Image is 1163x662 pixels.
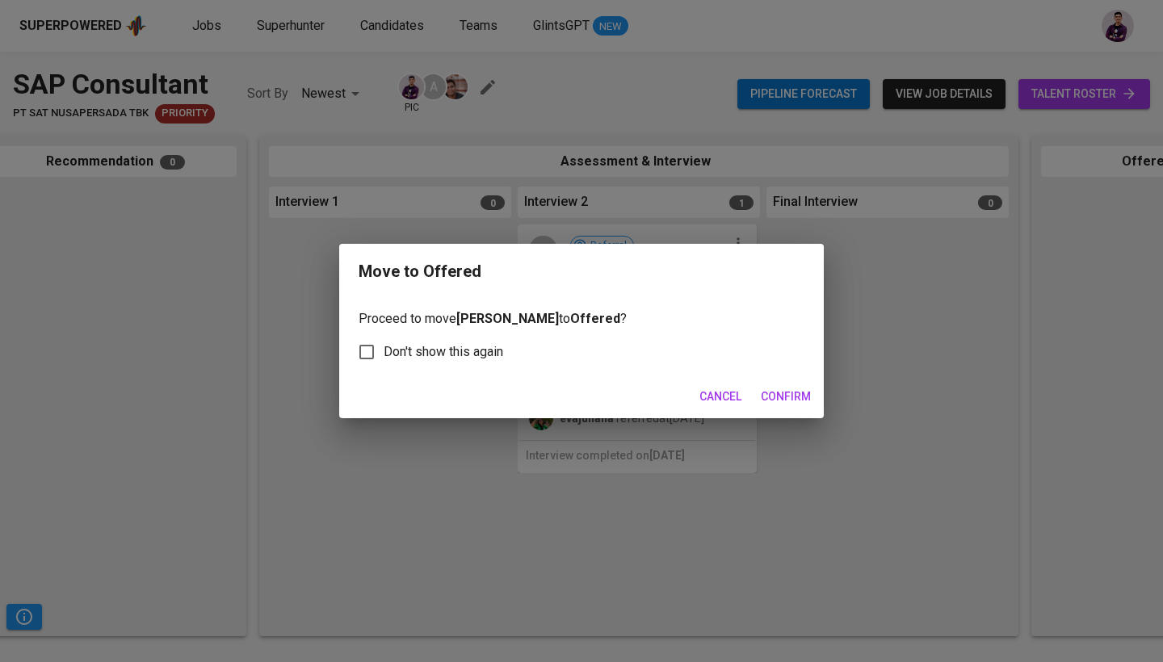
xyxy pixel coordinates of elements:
[754,382,817,412] button: Confirm
[761,387,811,407] span: Confirm
[456,311,559,326] b: [PERSON_NAME]
[693,382,748,412] button: Cancel
[359,260,481,283] div: Move to Offered
[384,342,503,362] span: Don't show this again
[699,387,741,407] span: Cancel
[359,309,804,329] p: Proceed to move to ?
[570,311,620,326] b: Offered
